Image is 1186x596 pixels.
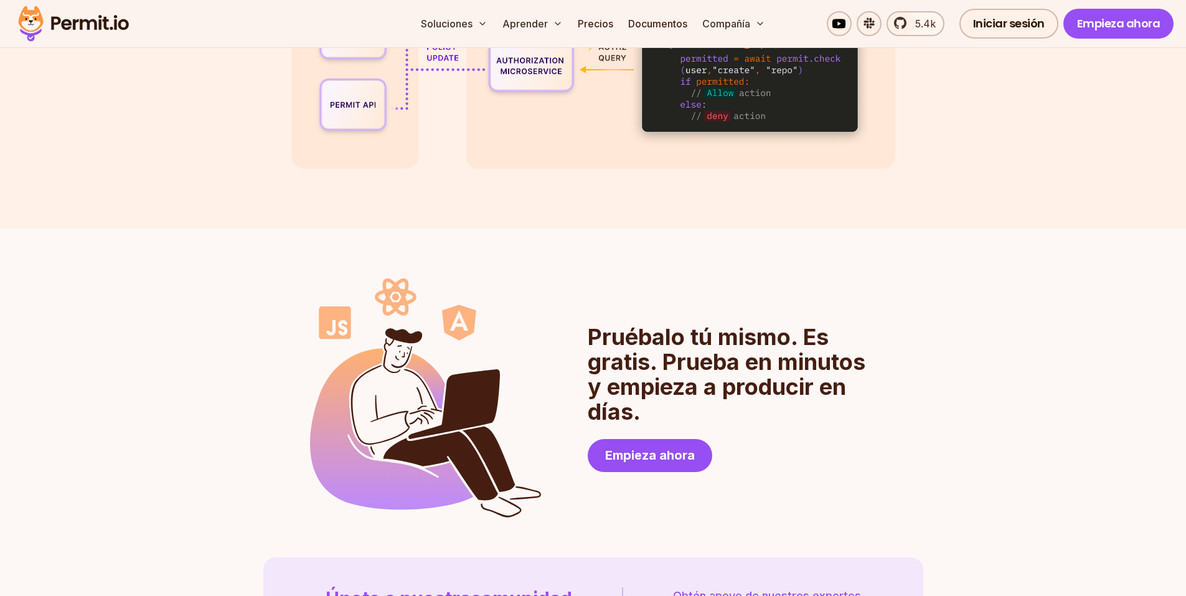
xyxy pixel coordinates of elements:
a: Documentos [623,11,692,36]
img: Logotipo del permiso [12,2,134,45]
font: Empieza ahora [605,448,695,463]
button: Compañía [697,11,770,36]
a: Empieza ahora [588,439,712,472]
font: 5.4k [915,17,936,30]
font: Pruébalo tú mismo. Es gratis. Prueba en minutos y empieza a producir en días. [588,323,865,425]
font: Iniciar sesión [973,16,1045,31]
a: 5.4k [887,11,944,36]
font: Precios [578,17,613,30]
font: Soluciones [421,17,473,30]
font: Compañía [702,17,750,30]
button: Aprender [497,11,568,36]
font: Documentos [628,17,687,30]
font: Empieza ahora [1077,16,1160,31]
a: Iniciar sesión [959,9,1058,39]
a: Precios [573,11,618,36]
a: Empieza ahora [1063,9,1174,39]
font: Aprender [502,17,548,30]
button: Soluciones [416,11,492,36]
